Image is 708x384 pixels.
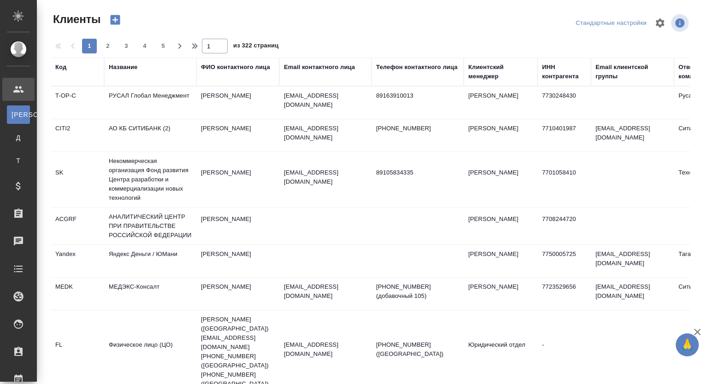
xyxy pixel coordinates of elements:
span: 🙏 [679,335,695,355]
td: T-OP-C [51,87,104,119]
button: 4 [137,39,152,53]
span: 3 [119,41,134,51]
p: [EMAIL_ADDRESS][DOMAIN_NAME] [284,168,367,186]
td: [EMAIL_ADDRESS][DOMAIN_NAME] [591,119,674,151]
div: Телефон контактного лица [376,63,458,72]
td: [PERSON_NAME] [464,210,537,242]
td: MEDK [51,278,104,310]
p: 89163910013 [376,91,459,100]
td: Некоммерческая организация Фонд развития Центра разработки и коммерциализации новых технологий [104,152,196,207]
td: 7701058410 [537,163,591,196]
td: CITI2 [51,119,104,151]
td: АНАЛИТИЧЕСКИЙ ЦЕНТР ПРИ ПРАВИТЕЛЬСТВЕ РОССИЙСКОЙ ФЕДЕРАЦИИ [104,208,196,244]
td: [EMAIL_ADDRESS][DOMAIN_NAME] [591,278,674,310]
p: 89105834335 [376,168,459,177]
span: 2 [100,41,115,51]
p: [EMAIL_ADDRESS][DOMAIN_NAME] [284,282,367,301]
td: [PERSON_NAME] [196,210,279,242]
div: ФИО контактного лица [201,63,270,72]
div: Код [55,63,66,72]
p: [PHONE_NUMBER] ([GEOGRAPHIC_DATA]) [376,340,459,359]
td: Yandex [51,245,104,277]
button: 🙏 [676,333,699,356]
td: 7710401987 [537,119,591,151]
span: 4 [137,41,152,51]
p: [PHONE_NUMBER] [376,124,459,133]
p: [EMAIL_ADDRESS][DOMAIN_NAME] [284,91,367,110]
td: МЕДЭКС-Консалт [104,278,196,310]
td: Физическое лицо (ЦО) [104,336,196,368]
span: Настроить таблицу [649,12,671,34]
p: [EMAIL_ADDRESS][DOMAIN_NAME] [284,124,367,142]
div: Email контактного лица [284,63,355,72]
button: Создать [104,12,126,28]
a: Д [7,128,30,147]
td: ACGRF [51,210,104,242]
span: 5 [156,41,171,51]
div: Email клиентской группы [596,63,669,81]
td: [PERSON_NAME] [464,163,537,196]
a: Т [7,151,30,170]
td: [PERSON_NAME] [196,163,279,196]
td: [PERSON_NAME] [196,119,279,151]
span: Т [12,156,25,165]
div: split button [573,16,649,30]
td: [PERSON_NAME] [464,245,537,277]
span: Посмотреть информацию [671,14,690,32]
button: 5 [156,39,171,53]
td: [PERSON_NAME] [464,119,537,151]
span: Д [12,133,25,142]
td: 7708244720 [537,210,591,242]
td: Юридический отдел [464,336,537,368]
span: Клиенты [51,12,100,27]
td: 7750005725 [537,245,591,277]
span: из 322 страниц [233,40,278,53]
td: [PERSON_NAME] [196,245,279,277]
td: Яндекс Деньги / ЮМани [104,245,196,277]
td: [PERSON_NAME] [196,87,279,119]
td: [PERSON_NAME] [464,278,537,310]
td: [EMAIL_ADDRESS][DOMAIN_NAME] [591,245,674,277]
button: 2 [100,39,115,53]
td: АО КБ СИТИБАНК (2) [104,119,196,151]
td: 7723529656 [537,278,591,310]
td: - [537,336,591,368]
td: [PERSON_NAME] [196,278,279,310]
p: [PHONE_NUMBER] (добавочный 105) [376,282,459,301]
a: [PERSON_NAME] [7,105,30,124]
td: SK [51,163,104,196]
div: Клиентский менеджер [468,63,533,81]
td: 7730248430 [537,87,591,119]
td: FL [51,336,104,368]
div: ИНН контрагента [542,63,586,81]
td: РУСАЛ Глобал Менеджмент [104,87,196,119]
td: [PERSON_NAME] [464,87,537,119]
div: Название [109,63,137,72]
p: [EMAIL_ADDRESS][DOMAIN_NAME] [284,340,367,359]
button: 3 [119,39,134,53]
span: [PERSON_NAME] [12,110,25,119]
